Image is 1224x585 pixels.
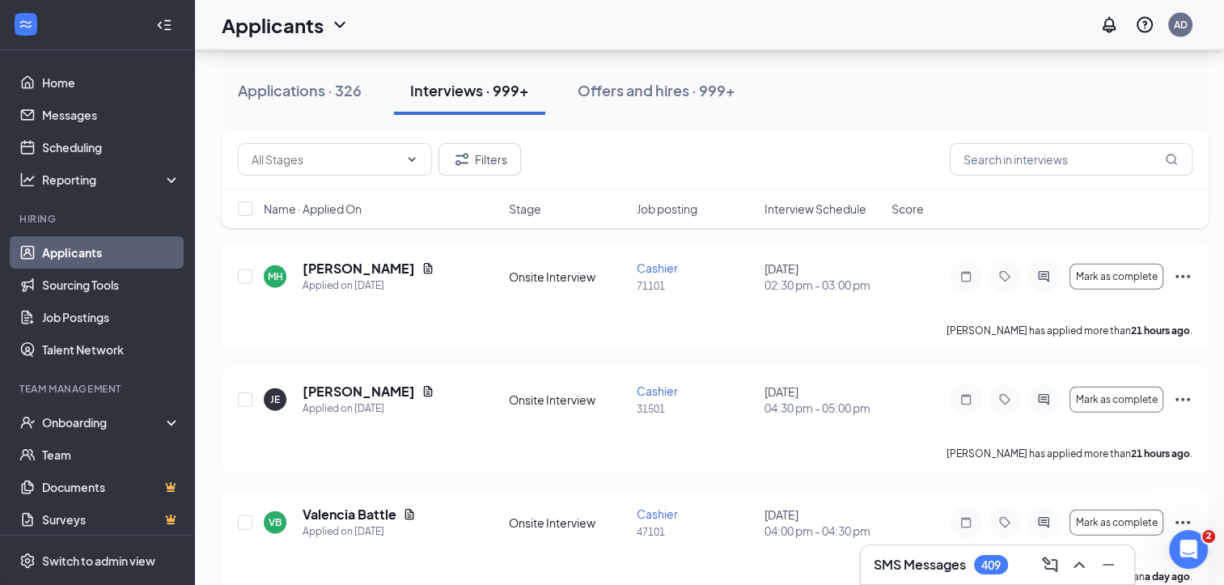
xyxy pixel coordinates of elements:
a: Talent Network [42,333,180,366]
a: Applicants [42,236,180,269]
div: Hiring [19,212,177,226]
div: Applied on [DATE] [303,401,434,417]
span: 2 [1202,530,1215,543]
svg: Document [421,262,434,275]
b: 21 hours ago [1131,447,1190,460]
button: Mark as complete [1069,387,1163,413]
svg: Analysis [19,172,36,188]
span: Mark as complete [1076,394,1158,405]
span: Cashier [637,384,678,398]
p: 71101 [637,279,755,293]
svg: ComposeMessage [1040,555,1060,574]
svg: Tag [995,516,1014,529]
span: Job posting [637,201,697,217]
span: Cashier [637,261,678,275]
div: JE [270,392,280,406]
b: 21 hours ago [1131,324,1190,337]
p: 31501 [637,402,755,416]
button: Mark as complete [1069,510,1163,536]
div: Onsite Interview [509,269,627,285]
div: AD [1174,18,1188,32]
button: ChevronUp [1066,552,1092,578]
button: ComposeMessage [1037,552,1063,578]
span: Score [892,201,924,217]
span: 02:30 pm - 03:00 pm [764,277,882,293]
div: Switch to admin view [42,553,155,569]
span: Interview Schedule [764,201,866,217]
span: Name · Applied On [264,201,362,217]
svg: MagnifyingGlass [1165,153,1178,166]
svg: Notifications [1099,15,1119,35]
iframe: Intercom live chat [1169,530,1208,569]
h5: [PERSON_NAME] [303,383,415,401]
h5: Valencia Battle [303,506,396,524]
span: Cashier [637,507,678,521]
svg: ActiveChat [1034,393,1053,406]
input: All Stages [252,150,399,168]
svg: Tag [995,270,1014,283]
h3: SMS Messages [874,556,966,574]
svg: ActiveChat [1034,270,1053,283]
div: Onsite Interview [509,392,627,408]
h1: Applicants [222,11,324,39]
svg: ActiveChat [1034,516,1053,529]
svg: Document [421,385,434,398]
svg: Filter [452,150,472,169]
div: Reporting [42,172,181,188]
svg: Ellipses [1173,390,1192,409]
span: 04:30 pm - 05:00 pm [764,400,882,416]
svg: Minimize [1099,555,1118,574]
svg: ChevronDown [405,153,418,166]
span: Stage [509,201,541,217]
svg: ChevronUp [1069,555,1089,574]
svg: Note [956,270,976,283]
span: Mark as complete [1076,271,1158,282]
a: Job Postings [42,301,180,333]
span: Mark as complete [1076,517,1158,528]
a: Scheduling [42,131,180,163]
button: Filter Filters [438,143,521,176]
h5: [PERSON_NAME] [303,260,415,278]
svg: UserCheck [19,414,36,430]
div: [DATE] [764,384,882,416]
p: [PERSON_NAME] has applied more than . [947,324,1192,337]
a: Team [42,439,180,471]
svg: Tag [995,393,1014,406]
div: VB [269,515,282,529]
svg: Ellipses [1173,513,1192,532]
svg: Note [956,516,976,529]
a: DocumentsCrown [42,471,180,503]
svg: Document [403,508,416,521]
b: a day ago [1145,570,1190,583]
p: [PERSON_NAME] has applied more than . [947,447,1192,460]
div: Applied on [DATE] [303,278,434,294]
div: [DATE] [764,507,882,539]
div: Team Management [19,382,177,396]
div: Onsite Interview [509,515,627,531]
svg: Note [956,393,976,406]
div: Applied on [DATE] [303,524,416,540]
svg: Settings [19,553,36,569]
svg: ChevronDown [330,15,349,35]
svg: WorkstreamLogo [18,16,34,32]
div: Offers and hires · 999+ [578,80,735,100]
button: Mark as complete [1069,264,1163,290]
p: 47101 [637,525,755,539]
a: Sourcing Tools [42,269,180,301]
div: Onboarding [42,414,167,430]
div: 409 [981,558,1001,572]
svg: Ellipses [1173,267,1192,286]
span: 04:00 pm - 04:30 pm [764,523,882,539]
input: Search in interviews [950,143,1192,176]
div: Applications · 326 [238,80,362,100]
svg: Collapse [156,17,172,33]
svg: QuestionInfo [1135,15,1154,35]
a: SurveysCrown [42,503,180,536]
div: [DATE] [764,261,882,293]
a: Messages [42,99,180,131]
div: Interviews · 999+ [410,80,529,100]
div: MH [268,269,283,283]
a: Home [42,66,180,99]
button: Minimize [1095,552,1121,578]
